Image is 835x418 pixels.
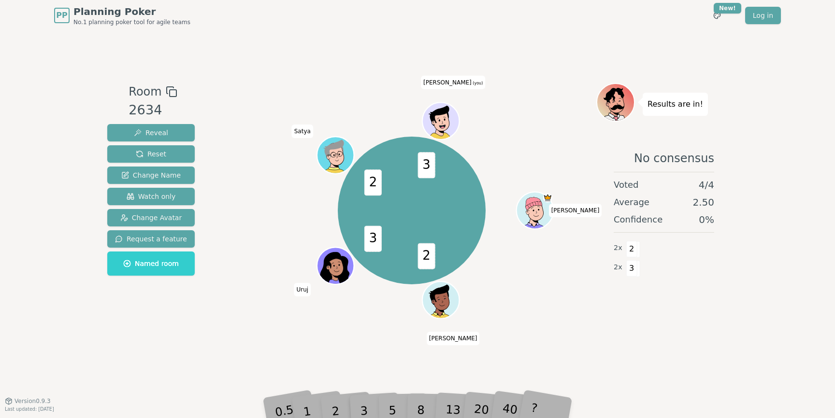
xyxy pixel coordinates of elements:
div: New! [714,3,741,14]
span: Click to change your name [549,204,602,217]
button: Request a feature [107,230,195,248]
span: Room [129,83,161,100]
span: Named room [123,259,179,268]
span: 2 [417,243,435,269]
span: Version 0.9.3 [14,397,51,405]
span: Click to change your name [294,283,311,296]
span: 2.50 [692,195,714,209]
span: Request a feature [115,234,187,244]
span: Click to change your name [427,332,480,345]
span: Josh is the host [543,193,552,202]
span: 3 [626,260,637,277]
span: PP [56,10,67,21]
span: Planning Poker [73,5,190,18]
span: 0 % [699,213,714,226]
span: No consensus [634,151,714,166]
span: 4 / 4 [699,178,714,192]
button: Change Avatar [107,209,195,226]
span: No.1 planning poker tool for agile teams [73,18,190,26]
span: Voted [614,178,639,192]
button: Reset [107,145,195,163]
span: Change Name [121,170,181,180]
div: 2634 [129,100,177,120]
span: 2 x [614,243,622,253]
p: Results are in! [648,98,703,111]
span: Click to change your name [421,76,485,89]
span: 3 [417,152,435,178]
a: PPPlanning PokerNo.1 planning poker tool for agile teams [54,5,190,26]
span: Click to change your name [292,125,313,138]
span: (you) [472,81,483,85]
button: Change Name [107,167,195,184]
button: Reveal [107,124,195,141]
span: Reset [136,149,166,159]
button: Version0.9.3 [5,397,51,405]
span: Change Avatar [120,213,182,223]
a: Log in [745,7,781,24]
span: Reveal [134,128,168,138]
span: Average [614,195,649,209]
span: Watch only [127,192,176,201]
span: Confidence [614,213,662,226]
button: New! [708,7,726,24]
span: 2 [364,169,381,195]
button: Click to change your avatar [423,104,458,139]
span: 3 [364,225,381,251]
span: Last updated: [DATE] [5,406,54,412]
button: Watch only [107,188,195,205]
button: Named room [107,251,195,276]
span: 2 x [614,262,622,273]
span: 2 [626,241,637,257]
